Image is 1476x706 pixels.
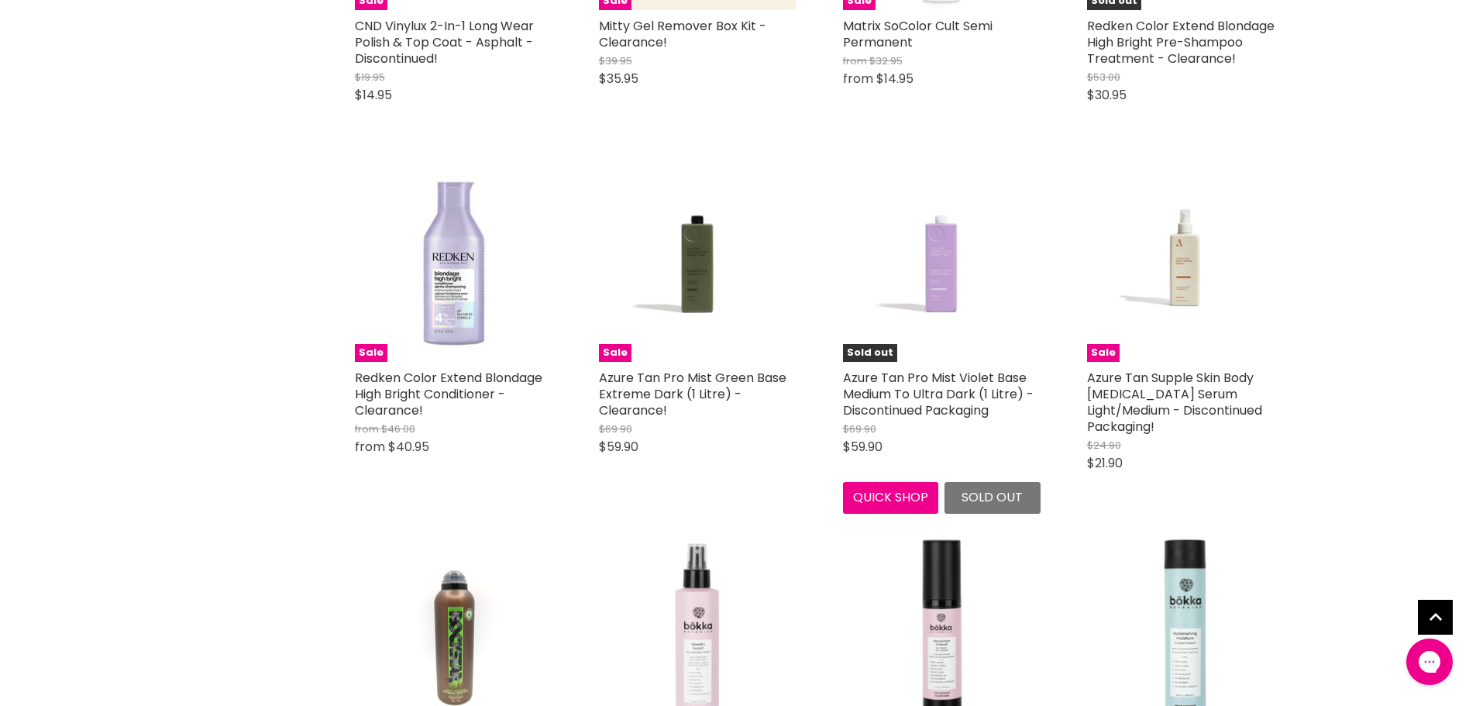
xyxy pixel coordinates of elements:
[381,422,415,436] span: $46.00
[843,70,873,88] span: from
[388,438,429,456] span: $40.95
[355,17,534,67] a: CND Vinylux 2-In-1 Long Wear Polish & Top Coat - Asphalt - Discontinued!
[599,17,766,51] a: Mitty Gel Remover Box Kit - Clearance!
[355,438,385,456] span: from
[1120,164,1251,362] img: Azure Tan Supple Skin Body Tanning Serum Light/Medium - Discontinued Packaging!
[843,53,867,68] span: from
[1087,369,1262,436] a: Azure Tan Supple Skin Body [MEDICAL_DATA] Serum Light/Medium - Discontinued Packaging!
[355,422,379,436] span: from
[355,86,392,104] span: $14.95
[843,438,883,456] span: $59.90
[599,369,786,419] a: Azure Tan Pro Mist Green Base Extreme Dark (1 Litre) - Clearance!
[599,164,796,362] a: Azure Tan Pro Mist Green Base Extreme Dark (1 Litre) - Clearance!Sale
[599,422,632,436] span: $69.90
[1087,454,1123,472] span: $21.90
[843,422,876,436] span: $69.90
[843,17,993,51] a: Matrix SoColor Cult Semi Permanent
[1087,70,1120,84] span: $53.00
[631,164,763,362] img: Azure Tan Pro Mist Green Base Extreme Dark (1 Litre) - Clearance!
[355,164,552,362] a: Redken Color Extend Blondage High Bright Conditioner - Clearance!Sale
[1087,17,1275,67] a: Redken Color Extend Blondage High Bright Pre-Shampoo Treatment - Clearance!
[843,344,897,362] span: Sold out
[1087,438,1121,453] span: $24.90
[843,369,1034,419] a: Azure Tan Pro Mist Violet Base Medium To Ultra Dark (1 Litre) - Discontinued Packaging
[944,482,1041,513] button: Sold out
[876,164,1006,362] img: Azure Tan Pro Mist Violet Base Medium To Ultra Dark (1 Litre) - Discontinued Packaging
[1087,86,1127,104] span: $30.95
[355,70,385,84] span: $19.95
[1087,344,1120,362] span: Sale
[869,53,903,68] span: $32.95
[599,344,631,362] span: Sale
[355,344,387,362] span: Sale
[599,70,638,88] span: $35.95
[843,164,1041,362] a: Azure Tan Pro Mist Violet Base Medium To Ultra Dark (1 Litre) - Discontinued PackagingSold out
[355,369,542,419] a: Redken Color Extend Blondage High Bright Conditioner - Clearance!
[599,53,632,68] span: $39.95
[876,70,913,88] span: $14.95
[1087,164,1285,362] a: Azure Tan Supple Skin Body Tanning Serum Light/Medium - Discontinued Packaging!Sale
[962,488,1023,506] span: Sold out
[599,438,638,456] span: $59.90
[1399,633,1461,691] iframe: Gorgias live chat messenger
[843,482,939,513] button: Quick shop
[355,164,552,362] img: Redken Color Extend Blondage High Bright Conditioner - Clearance!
